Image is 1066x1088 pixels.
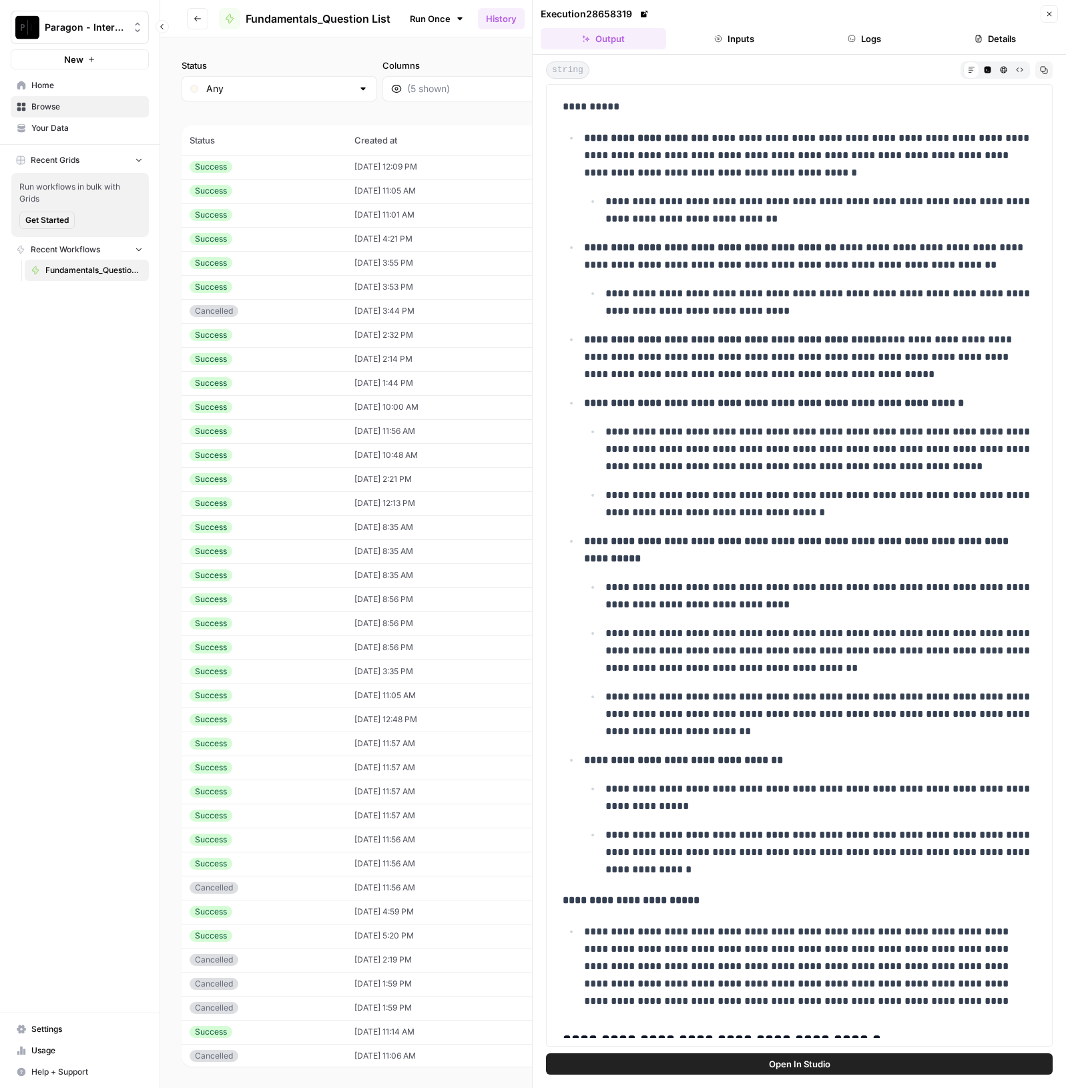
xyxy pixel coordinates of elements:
span: Your Data [31,122,143,134]
td: [DATE] 11:05 AM [346,684,551,708]
td: [DATE] 11:56 AM [346,828,551,852]
label: Status [182,59,377,72]
div: Success [190,401,232,413]
span: Fundamentals_Question List [45,264,143,276]
div: Success [190,161,232,173]
button: Get Started [19,212,75,229]
span: New [64,53,83,66]
td: [DATE] 11:56 AM [346,876,551,900]
td: [DATE] 1:59 PM [346,996,551,1020]
th: Created at [346,125,551,155]
div: Success [190,593,232,605]
a: Fundamentals_Question List [219,8,390,29]
td: [DATE] 11:56 AM [346,419,551,443]
div: Success [190,665,232,677]
span: Get Started [25,214,69,226]
div: Cancelled [190,1002,238,1014]
td: [DATE] 12:13 PM [346,491,551,515]
span: Fundamentals_Question List [246,11,390,27]
td: [DATE] 8:35 AM [346,563,551,587]
td: [DATE] 11:01 AM [346,203,551,227]
td: [DATE] 4:59 PM [346,900,551,924]
div: Success [190,449,232,461]
span: Recent Workflows [31,244,100,256]
div: Success [190,377,232,389]
div: Success [190,834,232,846]
div: Success [190,858,232,870]
input: (5 shown) [407,82,553,95]
th: Status [182,125,346,155]
div: Success [190,257,232,269]
td: [DATE] 1:44 PM [346,371,551,395]
td: [DATE] 11:57 AM [346,804,551,828]
button: Recent Workflows [11,240,149,260]
td: [DATE] 3:55 PM [346,251,551,275]
div: Success [190,329,232,341]
label: Columns [382,59,578,72]
td: [DATE] 11:05 AM [346,179,551,203]
div: Success [190,738,232,750]
div: Success [190,569,232,581]
div: Success [190,690,232,702]
a: Settings [11,1019,149,1040]
td: [DATE] 11:06 AM [346,1044,551,1068]
span: Open In Studio [769,1057,830,1071]
td: [DATE] 11:14 AM [346,1020,551,1044]
div: Success [190,641,232,653]
td: [DATE] 11:57 AM [346,756,551,780]
button: New [11,49,149,69]
a: Fundamentals_Question List [25,260,149,281]
td: [DATE] 5:20 PM [346,924,551,948]
td: [DATE] 10:00 AM [346,395,551,419]
span: Run workflows in bulk with Grids [19,181,141,205]
button: Details [932,28,1058,49]
div: Success [190,497,232,509]
td: [DATE] 2:32 PM [346,323,551,347]
td: [DATE] 8:56 PM [346,587,551,611]
td: [DATE] 1:59 PM [346,972,551,996]
div: Success [190,762,232,774]
div: Cancelled [190,978,238,990]
div: Cancelled [190,305,238,317]
td: [DATE] 3:35 PM [346,659,551,684]
span: Help + Support [31,1066,143,1078]
div: Success [190,906,232,918]
button: Inputs [672,28,797,49]
input: Any [206,82,352,95]
div: Success [190,545,232,557]
button: Logs [802,28,928,49]
td: [DATE] 2:19 PM [346,948,551,972]
div: Success [190,810,232,822]
div: Cancelled [190,954,238,966]
div: Cancelled [190,882,238,894]
div: Cancelled [190,1050,238,1062]
div: Success [190,786,232,798]
button: Open In Studio [546,1053,1053,1075]
a: Your Data [11,117,149,139]
button: Recent Grids [11,150,149,170]
span: string [546,61,589,79]
button: Output [541,28,666,49]
div: Success [190,714,232,726]
a: Home [11,75,149,96]
div: Success [190,209,232,221]
td: [DATE] 8:56 PM [346,635,551,659]
td: [DATE] 11:56 AM [346,852,551,876]
td: [DATE] 4:21 PM [346,227,551,251]
a: Usage [11,1040,149,1061]
td: [DATE] 8:35 AM [346,539,551,563]
div: Success [190,185,232,197]
div: Success [190,521,232,533]
td: [DATE] 11:57 AM [346,780,551,804]
button: Help + Support [11,1061,149,1083]
div: Success [190,930,232,942]
span: Paragon - Internal Usage [45,21,125,34]
td: [DATE] 3:53 PM [346,275,551,299]
span: (226 records) [182,101,1045,125]
div: Success [190,233,232,245]
div: Success [190,425,232,437]
div: Execution 28658319 [541,7,651,21]
div: Success [190,1026,232,1038]
div: Success [190,617,232,629]
a: Browse [11,96,149,117]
